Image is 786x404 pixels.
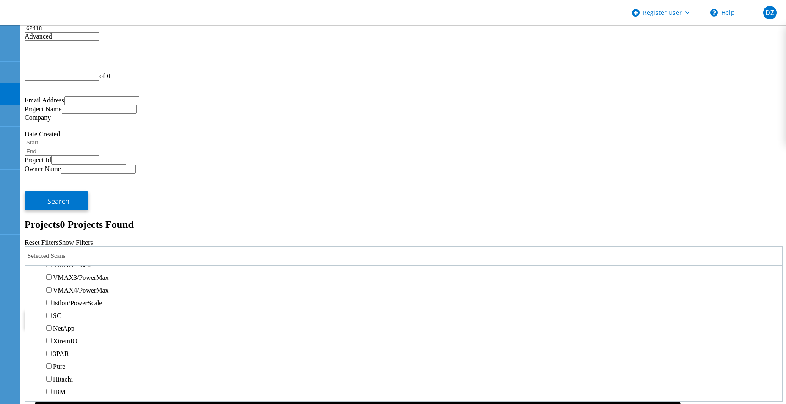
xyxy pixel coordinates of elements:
label: XtremIO [53,338,77,345]
label: Project Id [25,156,51,163]
div: | [25,89,783,96]
span: DZ [765,9,774,16]
label: Date Created [25,130,60,138]
label: NetApp [53,325,74,332]
a: Show Filters [58,239,93,246]
label: Owner Name [25,165,61,172]
input: End [25,147,99,156]
a: Live Optics Dashboard [8,17,99,24]
label: Pure [53,363,65,370]
span: Advanced [25,33,52,40]
b: Projects [25,219,60,230]
label: Project Name [25,105,62,113]
label: Email Address [25,97,64,104]
label: SC [53,312,61,319]
label: VMAX4/PowerMax [53,287,109,294]
label: IBM [53,388,66,396]
button: Search [25,191,88,210]
label: 3PAR [53,350,69,357]
div: Selected Scans [25,246,783,266]
div: | [25,57,783,64]
svg: \n [710,9,718,17]
input: Search projects by name, owner, ID, company, etc [25,24,99,33]
label: VMAX 1 & 2 [53,261,91,268]
label: Company [25,114,51,121]
span: 0 Projects Found [60,219,134,230]
input: Start [25,138,99,147]
label: Hitachi [53,376,73,383]
label: VMAX3/PowerMax [53,274,109,281]
span: of 0 [99,72,110,80]
a: Reset Filters [25,239,58,246]
label: Isilon/PowerScale [53,299,102,307]
span: Search [47,196,69,206]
